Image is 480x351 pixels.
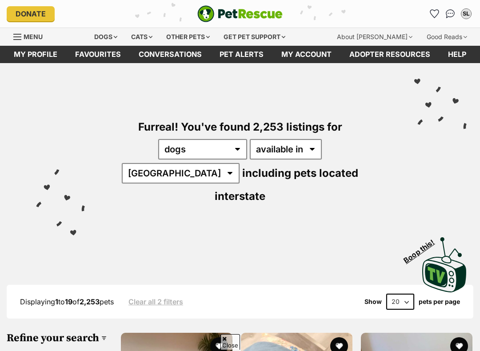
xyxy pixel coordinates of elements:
a: Donate [7,6,55,21]
a: Adopter resources [340,46,439,63]
span: Boop this! [402,232,443,264]
img: PetRescue TV logo [422,237,467,292]
a: PetRescue [197,5,283,22]
a: Boop this! [422,229,467,294]
div: Other pets [160,28,216,46]
a: Pet alerts [211,46,272,63]
div: Dogs [88,28,124,46]
span: Show [364,298,382,305]
span: Furreal! You've found 2,253 listings for [138,120,342,133]
div: SL [462,9,471,18]
ul: Account quick links [427,7,473,21]
a: Conversations [443,7,457,21]
div: Get pet support [217,28,292,46]
div: Cats [125,28,159,46]
span: Displaying to of pets [20,297,114,306]
div: Good Reads [420,28,473,46]
strong: 19 [65,297,72,306]
a: My account [272,46,340,63]
h3: Refine your search [7,332,107,344]
a: Help [439,46,475,63]
span: including pets located interstate [215,167,358,203]
a: conversations [130,46,211,63]
button: My account [459,7,473,21]
img: chat-41dd97257d64d25036548639549fe6c8038ab92f7586957e7f3b1b290dea8141.svg [446,9,455,18]
strong: 2,253 [80,297,100,306]
img: logo-e224e6f780fb5917bec1dbf3a21bbac754714ae5b6737aabdf751b685950b380.svg [197,5,283,22]
span: Close [220,334,240,350]
label: pets per page [419,298,460,305]
strong: 1 [55,297,58,306]
span: Menu [24,33,43,40]
a: Clear all 2 filters [128,298,183,306]
a: Favourites [66,46,130,63]
div: About [PERSON_NAME] [331,28,419,46]
a: Favourites [427,7,441,21]
a: Menu [13,28,49,44]
a: My profile [5,46,66,63]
